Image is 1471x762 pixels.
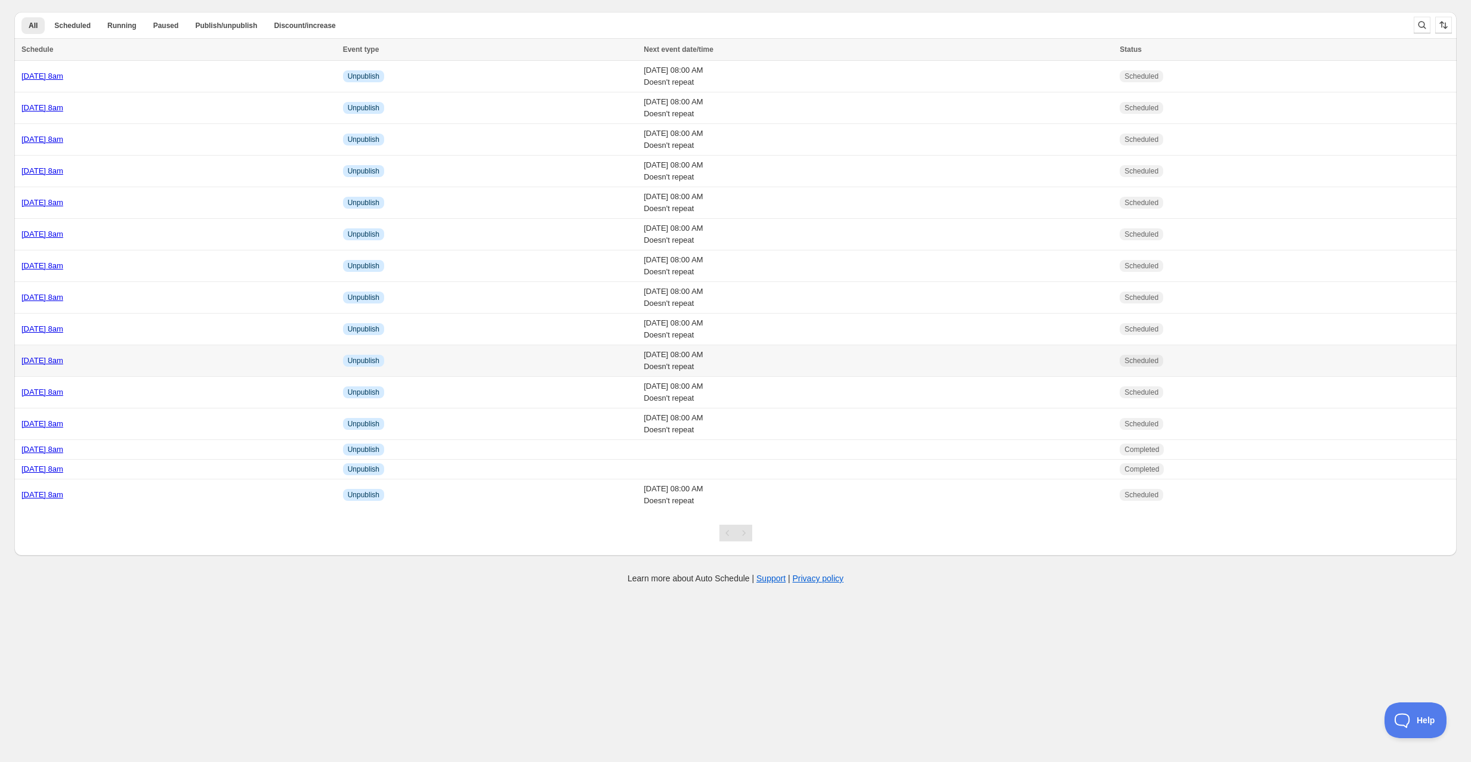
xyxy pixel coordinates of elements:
span: Event type [343,45,379,54]
td: [DATE] 08:00 AM Doesn't repeat [640,314,1116,345]
td: [DATE] 08:00 AM Doesn't repeat [640,345,1116,377]
td: [DATE] 08:00 AM Doesn't repeat [640,219,1116,250]
span: Scheduled [1124,388,1158,397]
span: Unpublish [348,261,379,271]
span: Scheduled [1124,324,1158,334]
a: [DATE] 8am [21,261,63,270]
button: Sort the results [1435,17,1452,33]
a: [DATE] 8am [21,324,63,333]
span: Unpublish [348,388,379,397]
span: Completed [1124,445,1159,454]
span: Discount/increase [274,21,335,30]
nav: Pagination [719,525,752,541]
span: Unpublish [348,293,379,302]
td: [DATE] 08:00 AM Doesn't repeat [640,408,1116,440]
a: [DATE] 8am [21,490,63,499]
span: Scheduled [1124,230,1158,239]
span: Unpublish [348,72,379,81]
span: Publish/unpublish [195,21,257,30]
a: [DATE] 8am [21,388,63,397]
span: Schedule [21,45,53,54]
td: [DATE] 08:00 AM Doesn't repeat [640,479,1116,511]
span: Status [1120,45,1142,54]
span: Unpublish [348,166,379,176]
a: [DATE] 8am [21,166,63,175]
span: Running [107,21,137,30]
span: Scheduled [1124,72,1158,81]
span: All [29,21,38,30]
span: Scheduled [1124,490,1158,500]
span: Scheduled [1124,419,1158,429]
span: Unpublish [348,135,379,144]
a: Support [756,574,786,583]
td: [DATE] 08:00 AM Doesn't repeat [640,187,1116,219]
a: [DATE] 8am [21,293,63,302]
span: Unpublish [348,230,379,239]
p: Learn more about Auto Schedule | | [628,572,843,584]
span: Unpublish [348,445,379,454]
td: [DATE] 08:00 AM Doesn't repeat [640,124,1116,156]
a: [DATE] 8am [21,72,63,80]
a: [DATE] 8am [21,230,63,238]
a: [DATE] 8am [21,464,63,473]
a: [DATE] 8am [21,198,63,207]
span: Scheduled [1124,103,1158,113]
span: Completed [1124,464,1159,474]
span: Scheduled [1124,135,1158,144]
span: Paused [153,21,179,30]
iframe: Toggle Customer Support [1385,702,1447,738]
span: Unpublish [348,490,379,500]
span: Scheduled [1124,166,1158,176]
a: [DATE] 8am [21,356,63,365]
span: Scheduled [1124,261,1158,271]
span: Scheduled [1124,293,1158,302]
a: [DATE] 8am [21,135,63,144]
span: Unpublish [348,324,379,334]
a: [DATE] 8am [21,103,63,112]
td: [DATE] 08:00 AM Doesn't repeat [640,92,1116,124]
span: Unpublish [348,356,379,365]
span: Scheduled [54,21,91,30]
span: Scheduled [1124,198,1158,207]
span: Unpublish [348,103,379,113]
a: [DATE] 8am [21,419,63,428]
span: Scheduled [1124,356,1158,365]
td: [DATE] 08:00 AM Doesn't repeat [640,250,1116,282]
button: Search and filter results [1414,17,1430,33]
span: Unpublish [348,198,379,207]
td: [DATE] 08:00 AM Doesn't repeat [640,61,1116,92]
span: Unpublish [348,464,379,474]
td: [DATE] 08:00 AM Doesn't repeat [640,377,1116,408]
td: [DATE] 08:00 AM Doesn't repeat [640,282,1116,314]
span: Unpublish [348,419,379,429]
td: [DATE] 08:00 AM Doesn't repeat [640,156,1116,187]
a: Privacy policy [793,574,844,583]
a: [DATE] 8am [21,445,63,454]
span: Next event date/time [644,45,713,54]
